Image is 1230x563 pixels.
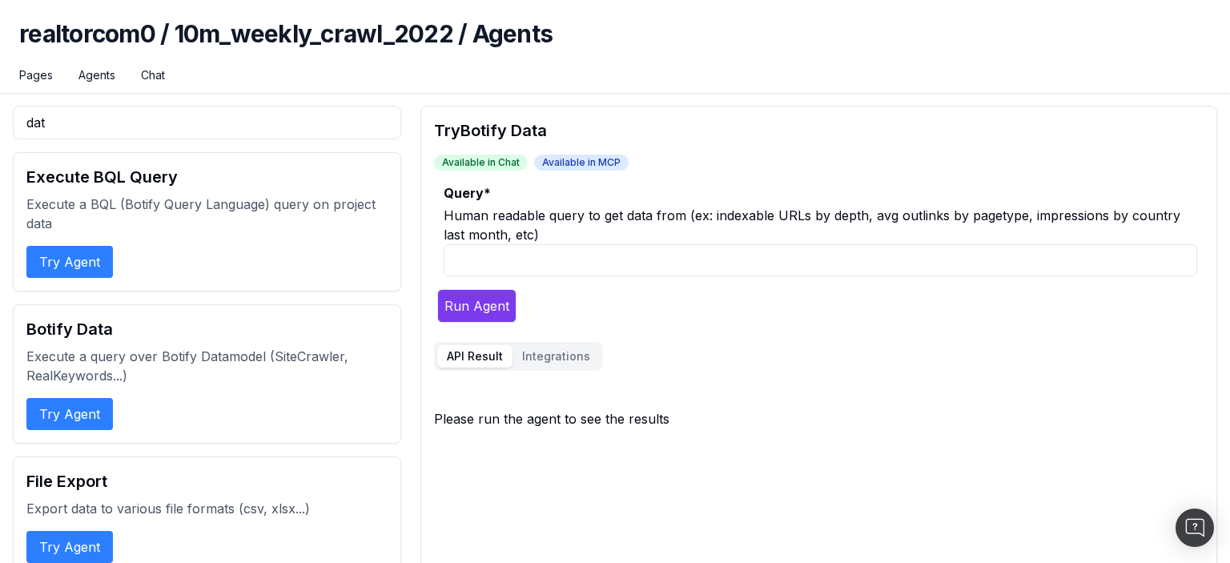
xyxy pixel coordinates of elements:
[437,345,512,368] button: API Result
[78,67,115,83] a: Agents
[434,409,1204,428] div: Please run the agent to see the results
[26,531,113,563] button: Try Agent
[434,119,1204,142] h2: Try Botify Data
[26,499,388,518] p: Export data to various file formats (csv, xlsx...)
[1176,509,1214,547] div: Open Intercom Messenger
[26,470,388,493] h2: File Export
[26,246,113,278] button: Try Agent
[13,106,401,139] input: Search agents...
[444,206,1197,244] div: Human readable query to get data from (ex: indexable URLs by depth, avg outlinks by pagetype, imp...
[26,347,388,385] p: Execute a query over Botify Datamodel (SiteCrawler, RealKeywords...)
[19,67,53,83] a: Pages
[26,166,388,188] h2: Execute BQL Query
[19,19,1211,67] h1: realtorcom0 / 10m_weekly_crawl_2022 / Agents
[26,318,388,340] h2: Botify Data
[512,345,600,368] button: Integrations
[26,195,388,233] p: Execute a BQL (Botify Query Language) query on project data
[141,67,165,83] a: Chat
[444,183,1197,203] label: Query
[437,289,517,323] button: Run Agent
[534,155,629,171] span: Available in MCP
[434,155,528,171] span: Available in Chat
[26,398,113,430] button: Try Agent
